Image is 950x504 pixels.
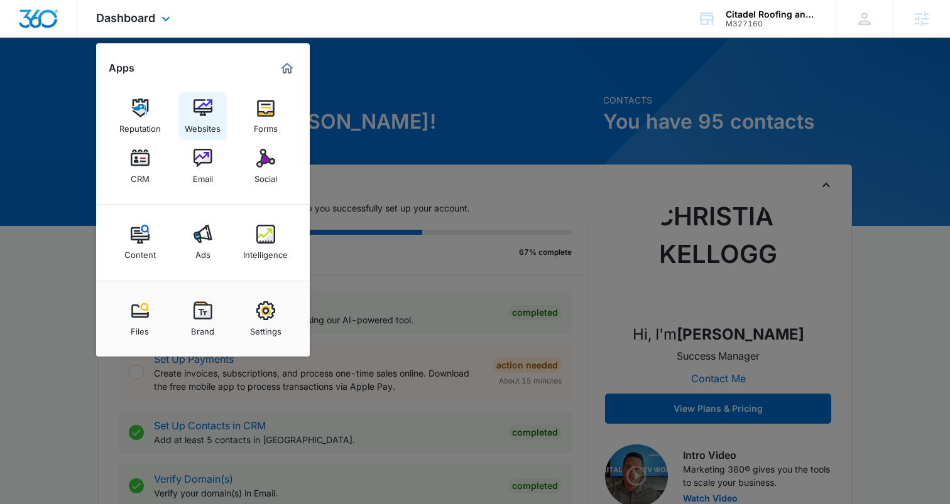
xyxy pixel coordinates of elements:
div: CRM [131,168,150,184]
a: CRM [116,142,164,190]
h2: Apps [109,62,134,74]
div: Files [131,320,149,336]
div: Reputation [119,117,161,134]
div: Settings [250,320,281,336]
div: account id [726,19,817,28]
a: Ads [179,218,227,266]
div: Ads [195,244,210,260]
a: Content [116,218,164,266]
div: Email [193,168,213,184]
a: Marketing 360® Dashboard [277,58,297,78]
a: Brand [179,295,227,343]
a: Settings [242,295,290,343]
div: Intelligence [243,244,288,260]
a: Forms [242,92,290,140]
a: Websites [179,92,227,140]
div: Forms [254,117,278,134]
div: Brand [191,320,214,336]
a: Intelligence [242,218,290,266]
div: Websites [185,117,221,134]
div: account name [726,9,817,19]
span: Dashboard [96,11,155,24]
a: Email [179,142,227,190]
div: Social [254,168,277,184]
a: Reputation [116,92,164,140]
div: Content [124,244,156,260]
a: Social [242,142,290,190]
a: Files [116,295,164,343]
